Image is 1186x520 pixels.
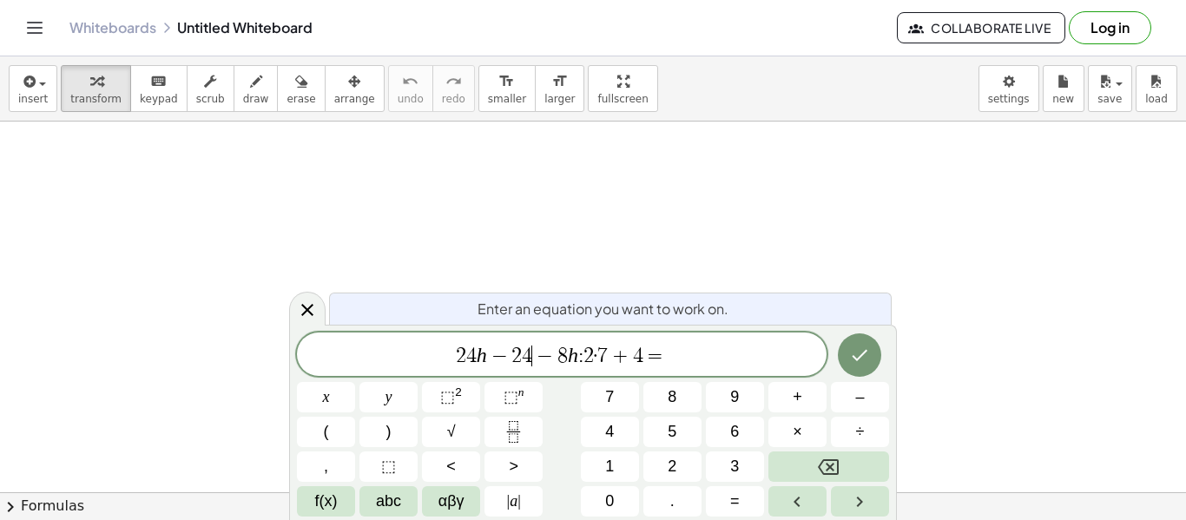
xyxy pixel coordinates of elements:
[643,382,702,412] button: 8
[422,451,480,482] button: Less than
[594,346,597,366] span: ·
[597,93,648,105] span: fullscreen
[325,65,385,112] button: arrange
[487,346,512,366] span: −
[831,486,889,517] button: Right arrow
[544,93,575,105] span: larger
[706,417,764,447] button: 6
[643,417,702,447] button: 5
[504,388,518,405] span: ⬚
[484,382,543,412] button: Superscript
[730,455,739,478] span: 3
[668,385,676,409] span: 8
[605,385,614,409] span: 7
[557,346,568,366] span: 8
[605,420,614,444] span: 4
[578,346,583,366] span: :
[583,346,594,366] span: 2
[297,417,355,447] button: (
[1052,93,1074,105] span: new
[277,65,325,112] button: erase
[507,492,511,510] span: |
[381,455,396,478] span: ⬚
[376,490,401,513] span: abc
[440,388,455,405] span: ⬚
[498,71,515,92] i: format_size
[768,486,827,517] button: Left arrow
[1097,93,1122,105] span: save
[793,385,802,409] span: +
[466,346,477,366] span: 4
[9,65,57,112] button: insert
[315,490,338,513] span: f(x)
[831,417,889,447] button: Divide
[643,486,702,517] button: .
[670,490,675,513] span: .
[517,492,521,510] span: |
[581,486,639,517] button: 0
[1069,11,1151,44] button: Log in
[855,385,864,409] span: –
[978,65,1039,112] button: settings
[633,346,643,366] span: 4
[484,451,543,482] button: Greater than
[643,451,702,482] button: 2
[287,93,315,105] span: erase
[359,451,418,482] button: Placeholder
[643,346,669,366] span: =
[187,65,234,112] button: scrub
[456,346,466,366] span: 2
[531,346,532,366] span: ​
[518,385,524,398] sup: n
[422,486,480,517] button: Greek alphabet
[438,490,465,513] span: αβγ
[442,93,465,105] span: redo
[509,455,518,478] span: >
[730,385,739,409] span: 9
[581,417,639,447] button: 4
[478,299,728,319] span: Enter an equation you want to work on.
[359,382,418,412] button: y
[897,12,1065,43] button: Collaborate Live
[856,420,865,444] span: ÷
[324,455,328,478] span: ,
[243,93,269,105] span: draw
[535,65,584,112] button: format_sizelarger
[196,93,225,105] span: scrub
[324,420,329,444] span: (
[730,490,740,513] span: =
[588,65,657,112] button: fullscreen
[988,93,1030,105] span: settings
[706,451,764,482] button: 3
[70,93,122,105] span: transform
[608,346,633,366] span: +
[605,455,614,478] span: 1
[768,451,889,482] button: Backspace
[484,486,543,517] button: Absolute value
[706,486,764,517] button: Equals
[551,71,568,92] i: format_size
[432,65,475,112] button: redoredo
[478,65,536,112] button: format_sizesmaller
[422,417,480,447] button: Square root
[234,65,279,112] button: draw
[793,420,802,444] span: ×
[18,93,48,105] span: insert
[385,385,392,409] span: y
[359,417,418,447] button: )
[359,486,418,517] button: Alphabet
[140,93,178,105] span: keypad
[1145,93,1168,105] span: load
[668,455,676,478] span: 2
[522,346,532,366] span: 4
[477,344,487,366] var: h
[668,420,676,444] span: 5
[1043,65,1084,112] button: new
[605,490,614,513] span: 0
[447,420,456,444] span: √
[422,382,480,412] button: Squared
[838,333,881,377] button: Done
[484,417,543,447] button: Fraction
[768,382,827,412] button: Plus
[706,382,764,412] button: 9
